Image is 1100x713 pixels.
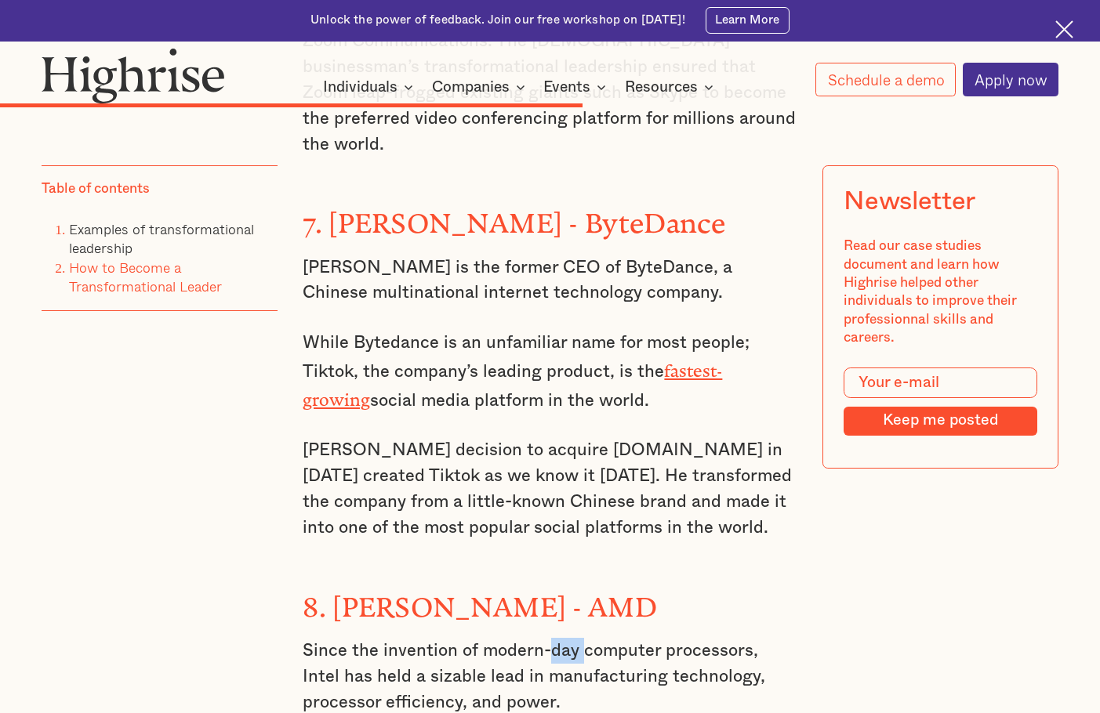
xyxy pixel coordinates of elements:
p: [PERSON_NAME] is the former CEO of ByteDance, a Chinese multinational internet technology company. [303,255,797,306]
a: fastest-growing [303,361,722,401]
div: Individuals [323,78,418,96]
p: While Bytedance is an unfamiliar name for most people; Tiktok, the company’s leading product, is ... [303,330,797,414]
form: Modal Form [844,367,1037,435]
div: Newsletter [844,186,975,216]
div: Events [543,78,611,96]
strong: 7. [PERSON_NAME] - ByteDance [303,208,725,225]
input: Your e-mail [844,367,1037,397]
a: How to Become a Transformational Leader [69,256,222,296]
img: Highrise logo [42,48,226,103]
a: Apply now [963,63,1059,96]
a: Learn More [706,7,790,34]
input: Keep me posted [844,407,1037,436]
div: Individuals [323,78,398,96]
p: [PERSON_NAME] decision to acquire [DOMAIN_NAME] in [DATE] created Tiktok as we know it [DATE]. He... [303,437,797,541]
div: Events [543,78,590,96]
div: Read our case studies document and learn how Highrise helped other individuals to improve their p... [844,237,1037,346]
a: Schedule a demo [815,63,956,96]
div: Unlock the power of feedback. Join our free workshop on [DATE]! [310,13,685,29]
img: Cross icon [1055,20,1073,38]
strong: 8. [PERSON_NAME] - AMD [303,592,657,609]
a: Examples of transformational leadership [69,219,254,259]
div: Resources [625,78,718,96]
div: Companies [432,78,530,96]
div: Companies [432,78,510,96]
div: Resources [625,78,698,96]
div: Table of contents [42,179,150,197]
